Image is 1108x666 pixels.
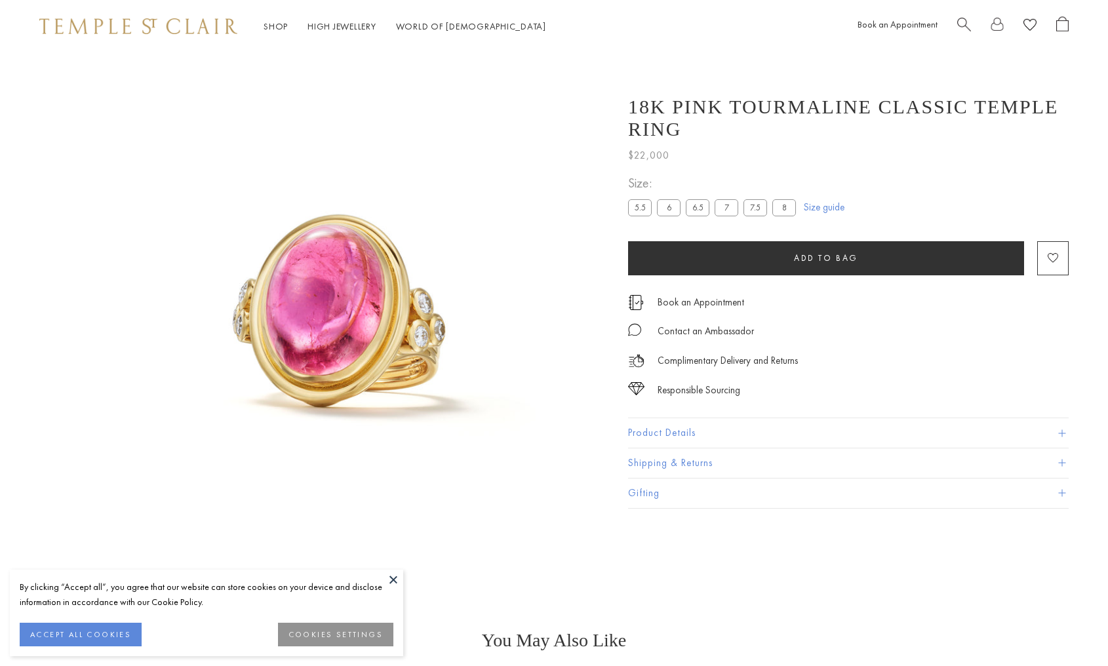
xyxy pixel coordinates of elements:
[794,252,858,264] span: Add to bag
[628,382,644,395] img: icon_sourcing.svg
[628,241,1024,275] button: Add to bag
[628,418,1069,448] button: Product Details
[686,199,709,216] label: 6.5
[628,448,1069,478] button: Shipping & Returns
[396,20,546,32] a: World of [DEMOGRAPHIC_DATA]World of [DEMOGRAPHIC_DATA]
[658,353,798,369] p: Complimentary Delivery and Returns
[628,323,641,336] img: MessageIcon-01_2.svg
[85,52,597,564] img: 18K Pink Tourmaline Classic Temple Ring
[307,20,376,32] a: High JewelleryHigh Jewellery
[628,199,652,216] label: 5.5
[628,147,669,164] span: $22,000
[772,199,796,216] label: 8
[264,20,288,32] a: ShopShop
[804,201,844,214] a: Size guide
[658,382,740,399] div: Responsible Sourcing
[957,16,971,37] a: Search
[20,623,142,646] button: ACCEPT ALL COOKIES
[278,623,393,646] button: COOKIES SETTINGS
[858,18,938,30] a: Book an Appointment
[20,579,393,610] div: By clicking “Accept all”, you agree that our website can store cookies on your device and disclos...
[658,295,744,309] a: Book an Appointment
[628,479,1069,508] button: Gifting
[658,323,754,340] div: Contact an Ambassador
[264,18,546,35] nav: Main navigation
[715,199,738,216] label: 7
[1056,16,1069,37] a: Open Shopping Bag
[628,96,1069,140] h1: 18K Pink Tourmaline Classic Temple Ring
[1023,16,1037,37] a: View Wishlist
[1042,604,1095,653] iframe: Gorgias live chat messenger
[657,199,681,216] label: 6
[628,172,801,194] span: Size:
[628,353,644,369] img: icon_delivery.svg
[52,630,1056,651] h3: You May Also Like
[39,18,237,34] img: Temple St. Clair
[743,199,767,216] label: 7.5
[628,295,644,310] img: icon_appointment.svg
